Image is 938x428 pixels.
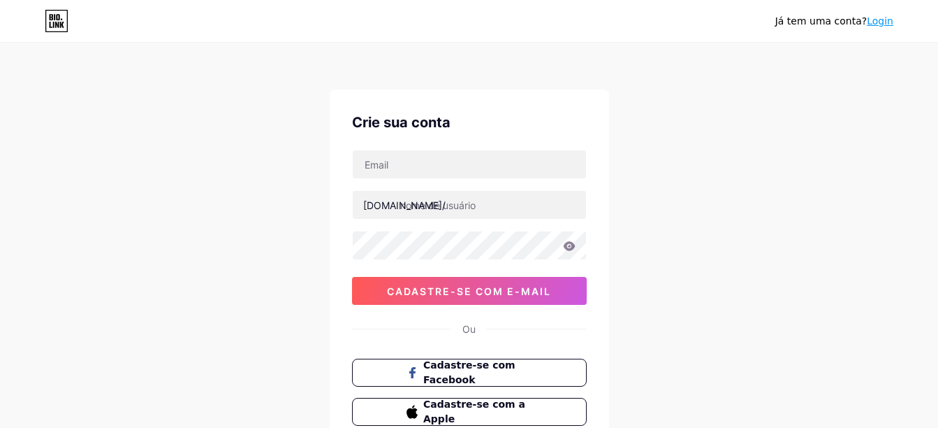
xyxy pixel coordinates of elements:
input: nome de usuário [353,191,586,219]
div: [DOMAIN_NAME]/ [363,198,446,213]
span: Cadastre-se com Facebook [423,358,532,387]
div: Já tem uma conta? [775,14,893,29]
span: Cadastre-se com a Apple [423,397,532,427]
div: Crie sua conta [352,112,587,133]
button: Cadastre-se com e-mail [352,277,587,305]
button: Cadastre-se com a Apple [352,398,587,426]
span: Cadastre-se com e-mail [387,285,551,297]
a: Login [867,15,893,27]
button: Cadastre-se com Facebook [352,359,587,387]
input: Email [353,150,586,178]
div: Ou [462,322,476,336]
